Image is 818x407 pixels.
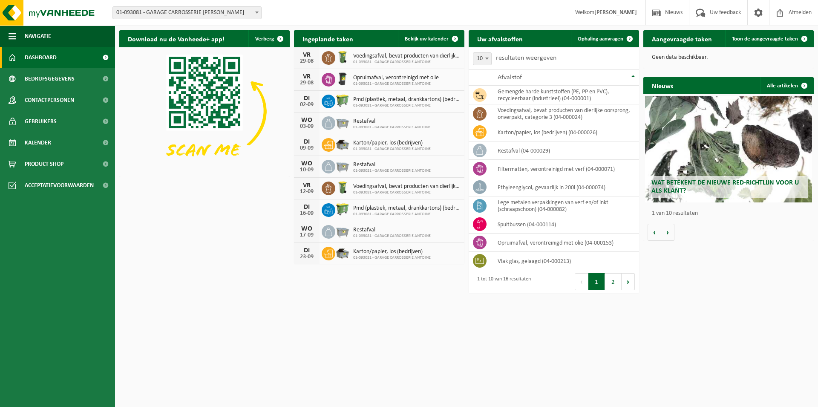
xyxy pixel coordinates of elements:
[112,6,262,19] span: 01-093081 - GARAGE CARROSSERIE ANTOINE - GERAARDSBERGEN
[473,272,531,291] div: 1 tot 10 van 16 resultaten
[335,93,350,108] img: WB-0660-HPE-GN-50
[298,102,315,108] div: 02-09
[298,189,315,195] div: 12-09
[571,30,638,47] a: Ophaling aanvragen
[298,95,315,102] div: DI
[405,36,449,42] span: Bekijk uw kalender
[725,30,813,47] a: Toon de aangevraagde taken
[622,273,635,290] button: Next
[473,53,491,65] span: 10
[25,47,57,68] span: Dashboard
[353,53,460,60] span: Voedingsafval, bevat producten van dierlijke oorsprong, onverpakt, categorie 3
[335,180,350,195] img: WB-0140-HPE-GN-50
[119,30,233,47] h2: Download nu de Vanheede+ app!
[491,86,639,104] td: gemengde harde kunststoffen (PE, PP en PVC), recycleerbaar (industrieel) (04-000001)
[353,205,460,212] span: Pmd (plastiek, metaal, drankkartons) (bedrijven)
[25,153,63,175] span: Product Shop
[298,58,315,64] div: 29-08
[298,225,315,232] div: WO
[645,96,812,202] a: Wat betekent de nieuwe RED-richtlijn voor u als klant?
[335,224,350,238] img: WB-2500-GAL-GY-01
[491,196,639,215] td: lege metalen verpakkingen van verf en/of inkt (schraapschoon) (04-000082)
[335,50,350,64] img: WB-0140-HPE-GN-50
[298,117,315,124] div: WO
[491,123,639,141] td: karton/papier, los (bedrijven) (04-000026)
[353,147,431,152] span: 01-093081 - GARAGE CARROSSERIE ANTOINE
[491,215,639,234] td: spuitbussen (04-000114)
[25,26,51,47] span: Navigatie
[353,248,431,255] span: Karton/papier, los (bedrijven)
[661,224,674,241] button: Volgende
[119,47,290,175] img: Download de VHEPlus App
[353,162,431,168] span: Restafval
[353,140,431,147] span: Karton/papier, los (bedrijven)
[594,9,637,16] strong: [PERSON_NAME]
[353,255,431,260] span: 01-093081 - GARAGE CARROSSERIE ANTOINE
[605,273,622,290] button: 2
[353,75,439,81] span: Opruimafval, verontreinigd met olie
[575,273,588,290] button: Previous
[652,55,805,61] p: Geen data beschikbaar.
[491,178,639,196] td: ethyleenglycol, gevaarlijk in 200l (04-000074)
[298,204,315,211] div: DI
[25,89,74,111] span: Contactpersonen
[298,247,315,254] div: DI
[335,72,350,86] img: WB-0240-HPE-BK-01
[652,211,809,216] p: 1 van 10 resultaten
[298,80,315,86] div: 29-08
[298,139,315,145] div: DI
[498,74,522,81] span: Afvalstof
[335,202,350,216] img: WB-0660-HPE-GN-50
[25,132,51,153] span: Kalender
[353,190,460,195] span: 01-093081 - GARAGE CARROSSERIE ANTOINE
[353,60,460,65] span: 01-093081 - GARAGE CARROSSERIE ANTOINE
[353,227,431,234] span: Restafval
[298,124,315,130] div: 03-09
[248,30,289,47] button: Verberg
[298,211,315,216] div: 16-09
[294,30,362,47] h2: Ingeplande taken
[732,36,798,42] span: Toon de aangevraagde taken
[353,125,431,130] span: 01-093081 - GARAGE CARROSSERIE ANTOINE
[496,55,556,61] label: resultaten weergeven
[643,77,682,94] h2: Nieuws
[353,183,460,190] span: Voedingsafval, bevat producten van dierlijke oorsprong, onverpakt, categorie 3
[25,175,94,196] span: Acceptatievoorwaarden
[651,179,799,194] span: Wat betekent de nieuwe RED-richtlijn voor u als klant?
[578,36,623,42] span: Ophaling aanvragen
[469,30,531,47] h2: Uw afvalstoffen
[588,273,605,290] button: 1
[335,137,350,151] img: WB-5000-GAL-GY-01
[335,115,350,130] img: WB-2500-GAL-GY-01
[298,73,315,80] div: VR
[113,7,261,19] span: 01-093081 - GARAGE CARROSSERIE ANTOINE - GERAARDSBERGEN
[491,234,639,252] td: opruimafval, verontreinigd met olie (04-000153)
[643,30,720,47] h2: Aangevraagde taken
[473,52,492,65] span: 10
[353,168,431,173] span: 01-093081 - GARAGE CARROSSERIE ANTOINE
[335,159,350,173] img: WB-2500-GAL-GY-01
[491,104,639,123] td: voedingsafval, bevat producten van dierlijke oorsprong, onverpakt, categorie 3 (04-000024)
[298,182,315,189] div: VR
[25,68,75,89] span: Bedrijfsgegevens
[25,111,57,132] span: Gebruikers
[353,118,431,125] span: Restafval
[298,167,315,173] div: 10-09
[760,77,813,94] a: Alle artikelen
[491,160,639,178] td: filtermatten, verontreinigd met verf (04-000071)
[353,212,460,217] span: 01-093081 - GARAGE CARROSSERIE ANTOINE
[648,224,661,241] button: Vorige
[398,30,464,47] a: Bekijk uw kalender
[298,160,315,167] div: WO
[298,254,315,260] div: 23-09
[353,234,431,239] span: 01-093081 - GARAGE CARROSSERIE ANTOINE
[298,145,315,151] div: 09-09
[353,103,460,108] span: 01-093081 - GARAGE CARROSSERIE ANTOINE
[255,36,274,42] span: Verberg
[491,141,639,160] td: restafval (04-000029)
[353,96,460,103] span: Pmd (plastiek, metaal, drankkartons) (bedrijven)
[298,52,315,58] div: VR
[491,252,639,270] td: vlak glas, gelaagd (04-000213)
[353,81,439,87] span: 01-093081 - GARAGE CARROSSERIE ANTOINE
[298,232,315,238] div: 17-09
